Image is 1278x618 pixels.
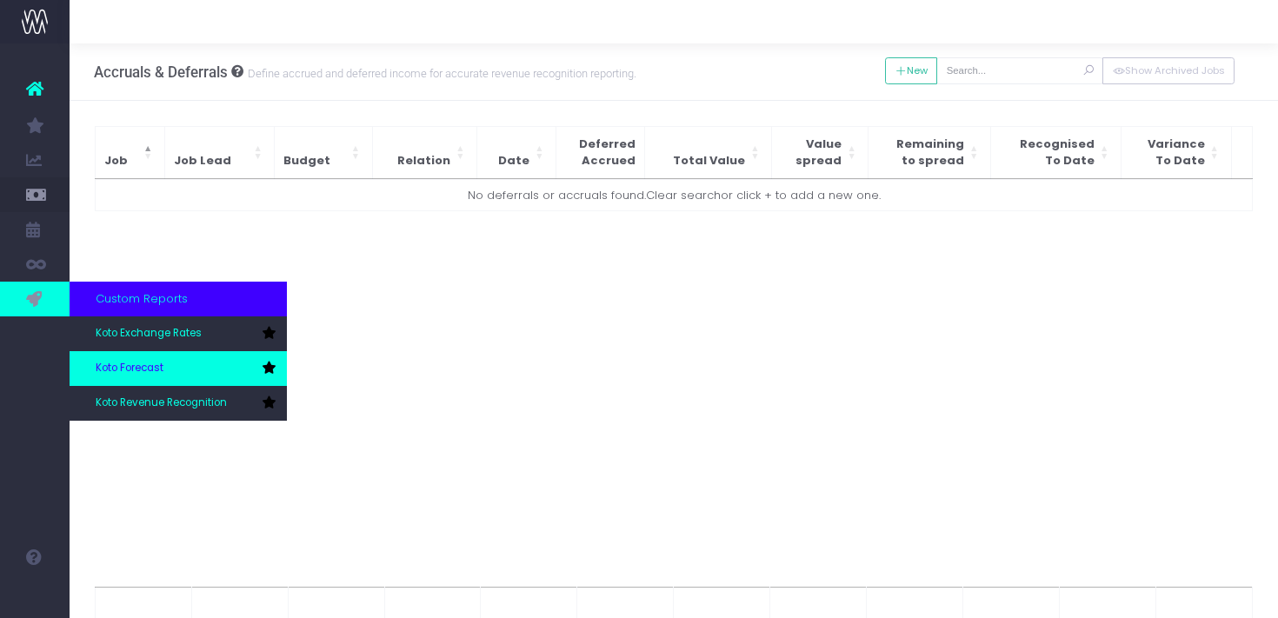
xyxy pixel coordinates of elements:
[869,126,991,178] th: Remaining<br />to spread: Activate to sort
[1020,136,1095,169] span: RecognisedTo Date
[96,395,227,411] span: Koto Revenue Recognition
[243,63,636,81] small: Define accrued and deferred income for accurate revenue recognition reporting.
[275,179,372,180] th: Budget: Activate to sort
[772,126,869,178] th: Value<br />spread: Activate to sort
[498,152,529,169] span: Date
[283,152,330,169] span: Budget
[94,63,636,81] h3: Accruals & Deferrals
[936,57,1103,84] input: Search...
[556,126,645,178] th: Deferred<br /> Accrued
[644,126,772,178] th: Total Value: Activate to sort
[869,179,991,180] th: Remaining<br />to spread: Activate to sort
[990,126,1121,178] th: Recognised<br />To Date: Activate to sort
[95,126,164,178] th: Job: Activate to invert sorting
[673,152,745,169] span: Total Value
[104,152,128,169] span: Job
[644,179,772,180] th: Total Value: Activate to sort
[174,152,231,169] span: Job Lead
[795,136,842,169] span: Valuespread
[1122,179,1231,180] th: Variance<br />To Date: Activate to sort
[579,136,636,169] span: Deferred Accrued
[477,126,556,178] th: Date: Activate to sort
[22,583,48,609] img: images/default_profile_image.png
[885,57,938,84] button: New
[95,180,1253,211] td: No deferrals or accruals found. or click + to add a new one.
[96,290,188,308] span: Custom Reports
[96,326,202,342] span: Koto Exchange Rates
[70,316,287,351] a: Koto Exchange Rates
[477,179,556,180] th: Date: Activate to sort
[991,179,1122,180] th: Recognised<br />To Date: Activate to sort
[95,179,164,180] th: Job: Activate to invert sorting
[1102,57,1235,84] button: Show Archived Jobs
[772,179,869,180] th: Value<br />spread: Activate to sort
[896,136,964,169] span: Remainingto spread
[372,179,477,180] th: Relation: Activate to sort
[164,179,274,180] th: Job Lead: Activate to sort
[70,351,287,386] a: Koto Forecast
[96,361,163,376] span: Koto Forecast
[1122,126,1231,178] th: Variance<br />To Date: Activate to sort
[646,187,721,204] span: Clear search
[275,126,372,178] th: Budget: Activate to sort
[1148,136,1205,169] span: VarianceTo Date
[164,126,274,178] th: Job Lead: Activate to sort
[397,152,450,169] span: Relation
[372,126,477,178] th: Relation: Activate to sort
[70,386,287,421] a: Koto Revenue Recognition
